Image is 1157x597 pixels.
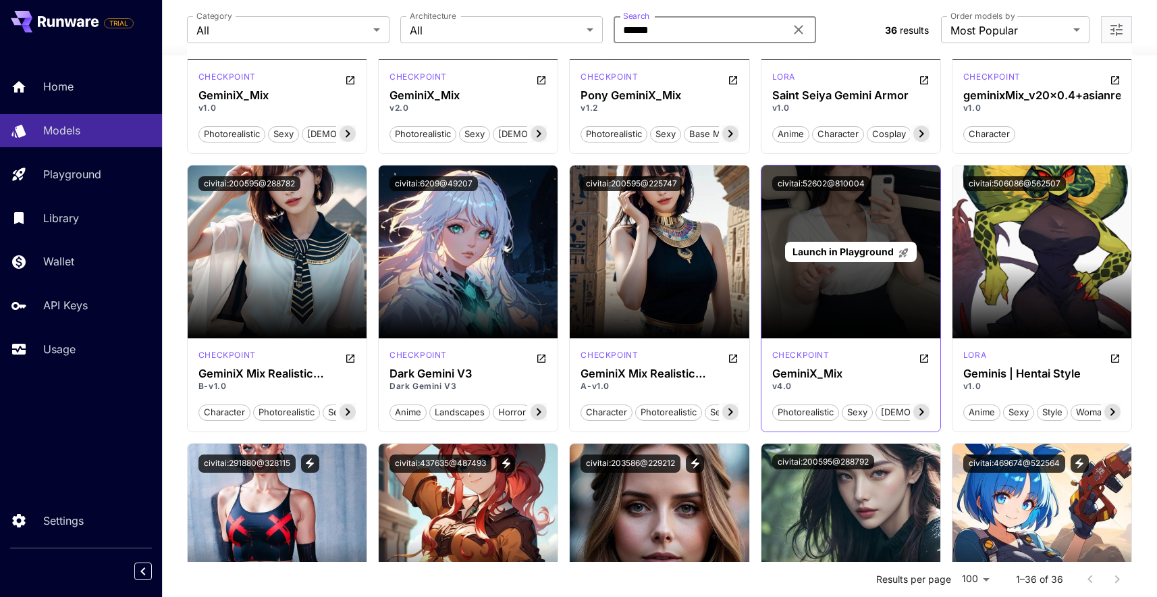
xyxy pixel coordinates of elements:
[493,128,601,141] span: [DEMOGRAPHIC_DATA]
[686,455,704,473] button: View trigger words
[198,176,300,191] button: civitai:200595@288782
[772,125,809,142] button: anime
[842,406,872,419] span: sexy
[198,455,296,473] button: civitai:291880@328115
[876,406,984,419] span: [DEMOGRAPHIC_DATA]
[198,102,356,114] p: v1.0
[581,349,638,361] p: checkpoint
[772,349,830,365] div: SD 1.5
[1071,455,1089,473] button: View trigger words
[900,24,929,36] span: results
[198,71,256,87] div: SD 1.5
[389,367,547,380] h3: Dark Gemini V3
[1038,406,1067,419] span: style
[919,349,930,365] button: Open in CivitAI
[842,403,873,421] button: sexy
[198,349,256,365] div: SD 1.5
[389,176,478,191] button: civitai:6209@49207
[390,128,456,141] span: photorealistic
[772,367,930,380] h3: GeminiX_Mix
[199,128,265,141] span: photorealistic
[581,128,647,141] span: photorealistic
[772,380,930,392] p: v4.0
[390,406,426,419] span: anime
[772,176,870,191] button: civitai:52602@810004
[497,455,515,473] button: View trigger words
[623,10,649,22] label: Search
[581,71,638,83] p: checkpoint
[430,406,489,419] span: landscapes
[389,349,447,361] p: checkpoint
[581,89,738,102] h3: Pony GeminiX_Mix
[302,125,410,142] button: [DEMOGRAPHIC_DATA]
[964,128,1015,141] span: character
[785,242,917,263] a: Launch in Playground
[635,403,702,421] button: photorealistic
[919,71,930,87] button: Open in CivitAI
[728,71,738,87] button: Open in CivitAI
[867,128,911,141] span: cosplay
[963,89,1121,102] h3: geminixMix_v20x0.4+asianrealisticSdlife_v90x0.3+magmix_v80x0.3.fp16
[43,122,80,138] p: Models
[772,403,839,421] button: photorealistic
[581,406,632,419] span: character
[963,102,1121,114] p: v1.0
[459,125,490,142] button: sexy
[43,166,101,182] p: Playground
[772,89,930,102] h3: Saint Seiya Gemini Armor
[581,455,680,473] button: civitai:203586@229212
[963,71,1021,87] div: SD 1.5
[198,367,356,380] h3: GeminiX Mix Realistic Merged
[389,380,547,392] p: Dark Gemini V3
[950,22,1068,38] span: Most Popular
[196,10,232,22] label: Category
[198,125,265,142] button: photorealistic
[493,125,601,142] button: [DEMOGRAPHIC_DATA]
[963,367,1121,380] h3: Geminis | Hentai Style
[536,349,547,365] button: Open in CivitAI
[581,403,633,421] button: character
[1110,349,1121,365] button: Open in CivitAI
[772,71,795,87] div: SD 1.5
[389,102,547,114] p: v2.0
[876,573,951,586] p: Results per page
[254,406,319,419] span: photorealistic
[963,176,1066,191] button: civitai:506086@562507
[773,128,809,141] span: anime
[1071,406,1112,419] span: woman
[581,71,638,87] div: Pony
[963,125,1015,142] button: character
[198,71,256,83] p: checkpoint
[460,128,489,141] span: sexy
[198,89,356,102] h3: GeminiX_Mix
[43,253,74,269] p: Wallet
[43,513,84,529] p: Settings
[963,349,986,365] div: Pony
[581,349,638,365] div: SD 1.5
[581,176,682,191] button: civitai:200595@225747
[1016,573,1063,586] p: 1–36 of 36
[389,71,447,83] p: checkpoint
[964,406,1000,419] span: anime
[43,78,74,95] p: Home
[950,10,1015,22] label: Order models by
[43,341,76,357] p: Usage
[1108,22,1125,38] button: Open more filters
[772,102,930,114] p: v1.0
[198,403,250,421] button: character
[43,297,88,313] p: API Keys
[1003,403,1034,421] button: sexy
[389,89,547,102] div: GeminiX_Mix
[650,125,681,142] button: sexy
[684,128,744,141] span: base model
[389,71,447,87] div: SD 1.5
[1110,71,1121,87] button: Open in CivitAI
[345,71,356,87] button: Open in CivitAI
[104,15,134,31] span: Add your payment card to enable full platform functionality.
[651,128,680,141] span: sexy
